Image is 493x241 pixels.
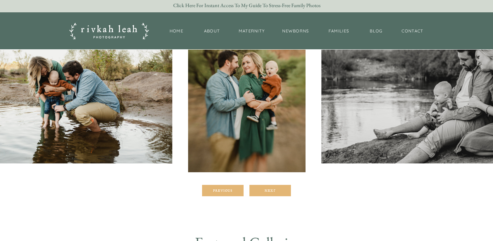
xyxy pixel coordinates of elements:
[166,3,327,9] a: Click Here for Instant Access to my Guide to Stress-Free Family Photos
[400,28,426,35] a: Contact
[368,28,384,35] a: BLOG
[237,28,266,34] a: maternity
[203,188,242,192] div: Previous
[282,28,310,34] a: newborns
[325,28,353,34] a: families
[202,28,222,35] a: About
[166,28,187,35] a: Home
[251,188,290,192] div: Next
